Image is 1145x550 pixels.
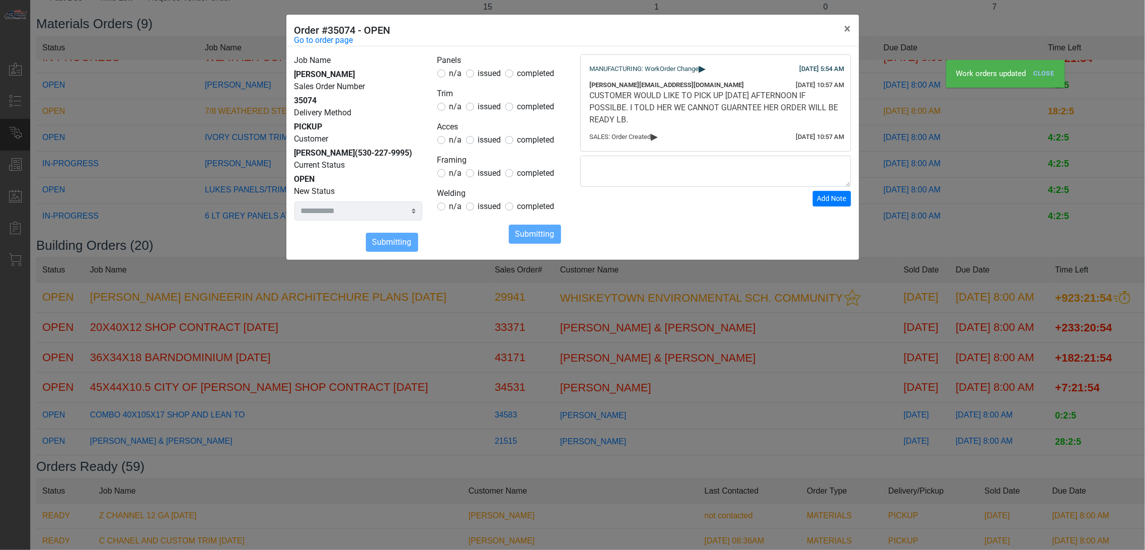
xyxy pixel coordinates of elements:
[449,102,462,111] span: n/a
[449,168,462,178] span: n/a
[817,194,847,202] span: Add Note
[294,81,365,93] label: Sales Order Number
[294,159,345,171] label: Current Status
[294,95,422,107] div: 35074
[478,68,501,78] span: issued
[372,237,412,247] span: Submitting
[517,135,555,145] span: completed
[366,233,418,252] button: Submitting
[294,121,422,133] div: PICKUP
[355,148,413,158] span: (530-227-9995)
[294,185,335,197] label: New Status
[294,107,352,119] label: Delivery Method
[590,64,842,74] div: MANUFACTURING: WorkOrder Change
[478,135,501,145] span: issued
[651,133,658,140] span: ▸
[800,64,845,74] div: [DATE] 5:54 AM
[294,54,331,66] label: Job Name
[437,54,565,67] legend: Panels
[796,80,845,90] div: [DATE] 10:57 AM
[294,23,391,38] h5: Order #35074 - OPEN
[478,102,501,111] span: issued
[517,102,555,111] span: completed
[946,60,1065,88] div: Work orders updated
[517,68,555,78] span: completed
[449,135,462,145] span: n/a
[813,191,851,207] button: Add Note
[517,168,555,178] span: completed
[836,15,859,43] button: Close
[590,81,744,89] span: [PERSON_NAME][EMAIL_ADDRESS][DOMAIN_NAME]
[449,68,462,78] span: n/a
[1030,65,1058,82] a: Close
[699,65,706,72] span: ▸
[294,147,422,159] div: [PERSON_NAME]
[517,201,555,211] span: completed
[437,88,565,101] legend: Trim
[449,201,462,211] span: n/a
[437,154,565,167] legend: Framing
[509,225,561,244] button: Submitting
[478,168,501,178] span: issued
[590,132,842,142] div: SALES: Order Created
[590,90,842,126] div: CUSTOMER WOULD LIKE TO PICK UP [DATE] AFTERNOON IF POSSILBE. I TOLD HER WE CANNOT GUARNTEE HER OR...
[437,121,565,134] legend: Acces
[294,133,329,145] label: Customer
[515,229,555,239] span: Submitting
[294,173,422,185] div: OPEN
[294,34,353,46] a: Go to order page
[796,132,845,142] div: [DATE] 10:57 AM
[478,201,501,211] span: issued
[437,187,565,200] legend: Welding
[294,70,355,79] span: [PERSON_NAME]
